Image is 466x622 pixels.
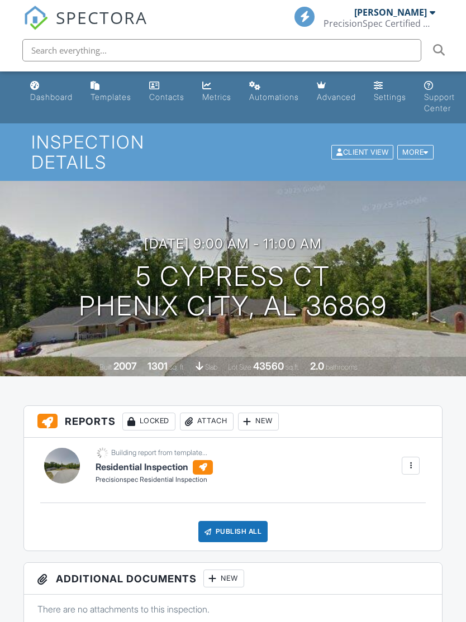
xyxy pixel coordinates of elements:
div: 43560 [253,360,284,372]
a: Advanced [312,76,360,108]
a: Templates [86,76,136,108]
span: sq. ft. [169,363,185,371]
a: Client View [330,147,396,156]
a: Dashboard [26,76,77,108]
h3: Reports [24,406,443,438]
span: SPECTORA [56,6,148,29]
div: New [238,413,279,430]
div: PrecisionSpec Certified Home Inspections [324,18,435,29]
span: sq.ft. [286,363,299,371]
img: The Best Home Inspection Software - Spectora [23,6,48,30]
h3: Additional Documents [24,563,443,595]
div: Locked [122,413,175,430]
div: Advanced [317,92,356,102]
h1: 5 Cypress Ct Phenix City, AL 36869 [79,262,387,321]
p: There are no attachments to this inspection. [37,603,429,615]
img: loading-93afd81d04378562ca97960a6d0abf470c8f8241ccf6a1b4da771bf876922d1b.gif [96,446,110,460]
div: Settings [374,92,406,102]
div: Publish All [198,521,268,542]
div: Metrics [202,92,231,102]
a: Metrics [198,76,236,108]
div: 2.0 [310,360,324,372]
div: Dashboard [30,92,73,102]
div: Precisionspec Residential Inspection [96,475,213,485]
h6: Residential Inspection [96,460,213,475]
span: Built [99,363,112,371]
div: Contacts [149,92,184,102]
div: Automations [249,92,299,102]
a: SPECTORA [23,15,148,39]
div: Building report from template... [111,448,207,457]
a: Contacts [145,76,189,108]
div: Client View [331,145,393,160]
div: More [397,145,434,160]
div: 1301 [148,360,168,372]
h1: Inspection Details [31,132,435,171]
span: Lot Size [228,363,251,371]
input: Search everything... [22,39,421,61]
div: Attach [180,413,234,430]
div: New [203,570,244,587]
a: Support Center [420,76,459,119]
a: Settings [369,76,411,108]
span: slab [205,363,217,371]
div: 2007 [113,360,137,372]
div: Support Center [424,92,455,113]
div: Templates [91,92,131,102]
h3: [DATE] 9:00 am - 11:00 am [144,236,322,251]
span: bathrooms [326,363,358,371]
div: [PERSON_NAME] [354,7,427,18]
a: Automations (Basic) [245,76,303,108]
